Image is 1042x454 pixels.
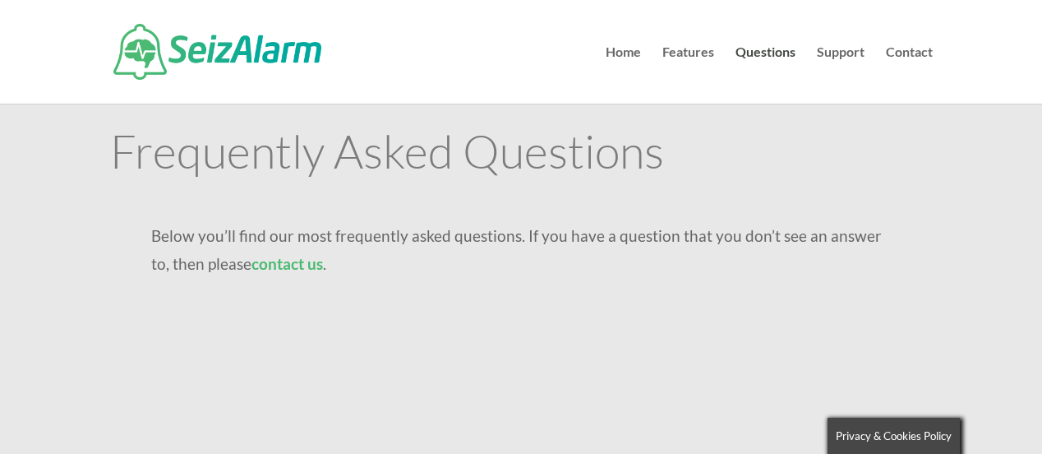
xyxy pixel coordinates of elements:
[735,46,795,104] a: Questions
[886,46,933,104] a: Contact
[662,46,714,104] a: Features
[606,46,641,104] a: Home
[251,254,323,273] a: contact us
[113,24,321,80] img: SeizAlarm
[110,127,933,182] h1: Frequently Asked Questions
[836,429,952,442] span: Privacy & Cookies Policy
[817,46,864,104] a: Support
[151,222,892,278] p: Below you’ll find our most frequently asked questions. If you have a question that you don’t see ...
